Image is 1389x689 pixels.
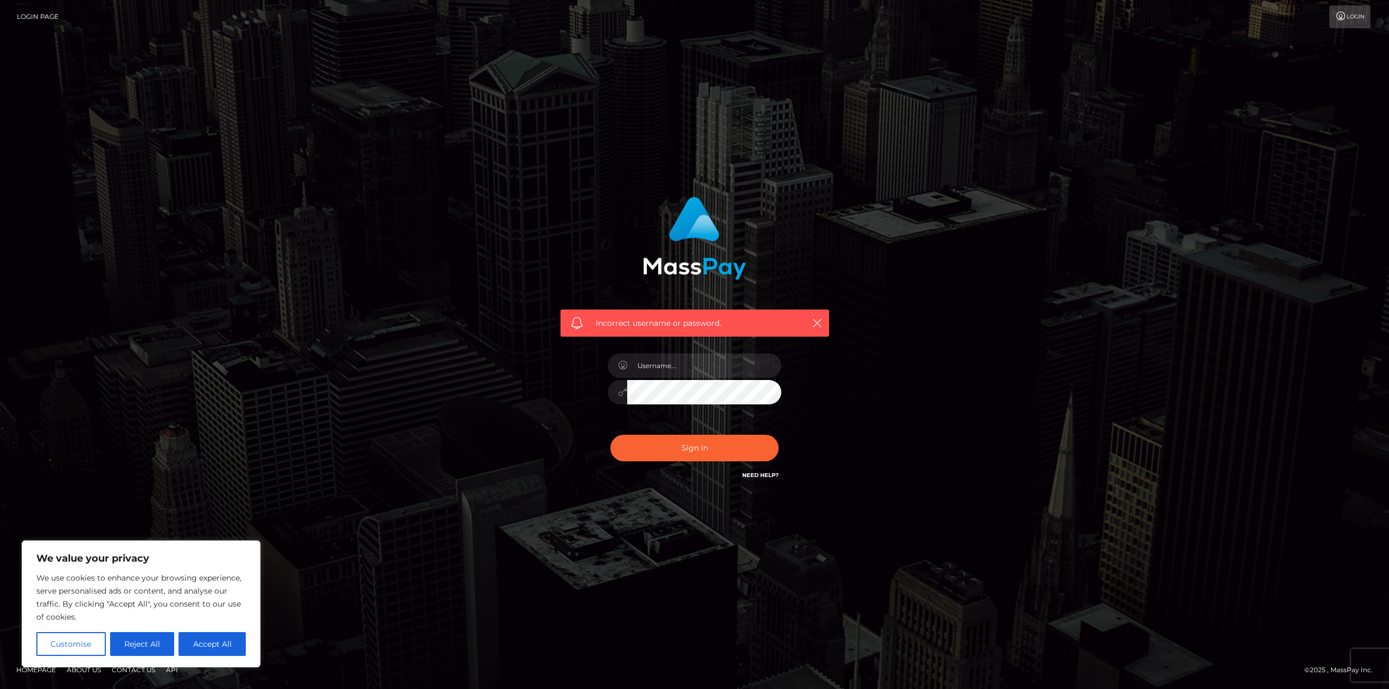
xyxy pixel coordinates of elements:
div: We value your privacy [22,540,260,667]
a: Login Page [17,5,59,28]
button: Accept All [179,632,246,656]
button: Reject All [110,632,175,656]
a: About Us [62,661,105,678]
p: We value your privacy [36,552,246,565]
a: API [162,661,182,678]
div: © 2025 , MassPay Inc. [1304,664,1381,676]
img: MassPay Login [643,197,746,280]
p: We use cookies to enhance your browsing experience, serve personalised ads or content, and analys... [36,571,246,623]
a: Login [1329,5,1371,28]
button: Customise [36,632,106,656]
span: Incorrect username or password. [596,318,794,329]
a: Need Help? [742,472,779,479]
a: Homepage [12,661,60,678]
a: Contact Us [107,661,160,678]
input: Username... [627,353,781,378]
button: Sign in [610,435,779,461]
